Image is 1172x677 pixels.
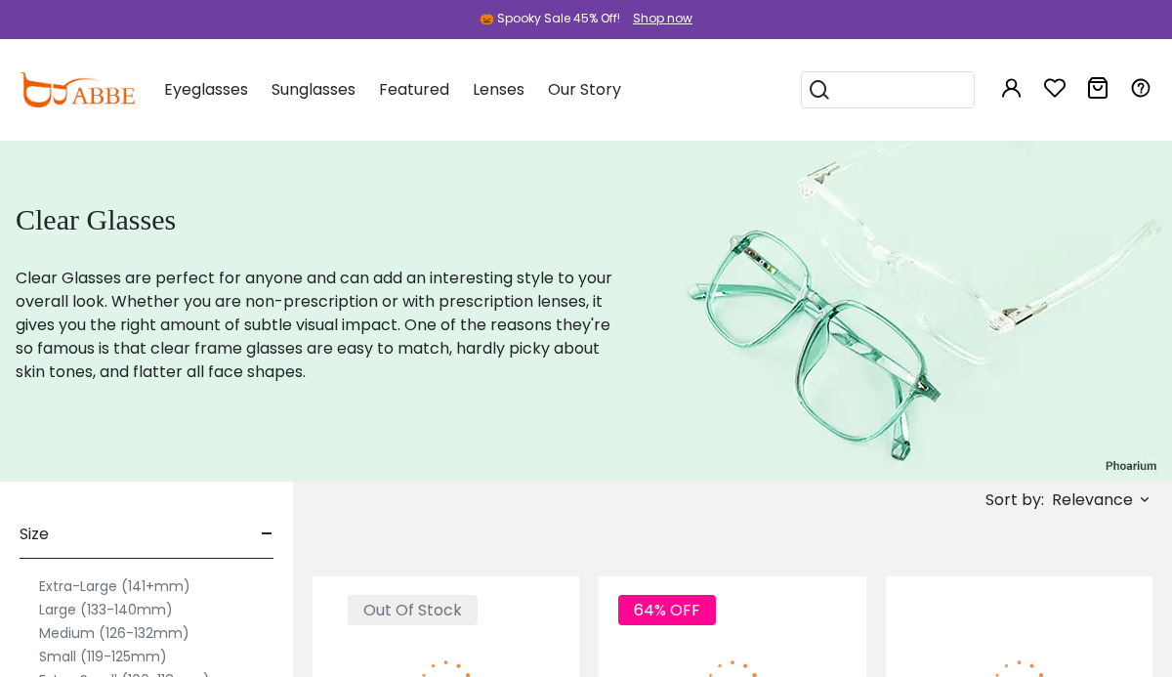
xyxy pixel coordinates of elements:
[39,598,173,621] label: Large (133-140mm)
[473,78,524,101] span: Lenses
[674,140,1170,482] img: clear glasses
[16,202,625,237] h1: Clear Glasses
[633,10,692,27] div: Shop now
[985,488,1044,511] span: Sort by:
[164,78,248,101] span: Eyeglasses
[272,78,356,101] span: Sunglasses
[480,10,620,27] div: 🎃 Spooky Sale 45% Off!
[39,574,190,598] label: Extra-Large (141+mm)
[348,595,478,625] span: Out Of Stock
[39,621,189,645] label: Medium (126-132mm)
[39,645,167,668] label: Small (119-125mm)
[618,595,716,625] span: 64% OFF
[1052,483,1133,518] span: Relevance
[261,511,273,558] span: -
[548,78,621,101] span: Our Story
[379,78,449,101] span: Featured
[623,10,692,26] a: Shop now
[20,511,49,558] span: Size
[16,267,625,384] p: Clear Glasses are perfect for anyone and can add an interesting style to your overall look. Wheth...
[20,72,135,107] img: abbeglasses.com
